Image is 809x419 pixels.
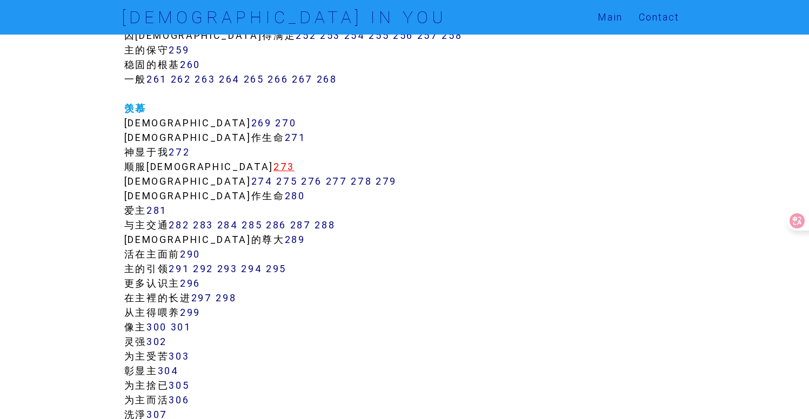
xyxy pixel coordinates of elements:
[193,219,213,231] a: 283
[285,190,305,202] a: 280
[273,160,295,173] a: 273
[180,58,200,71] a: 260
[296,29,316,42] a: 252
[180,277,200,289] a: 296
[301,175,322,187] a: 276
[376,175,397,187] a: 279
[169,219,189,231] a: 282
[351,175,372,187] a: 278
[180,306,200,319] a: 299
[315,219,335,231] a: 288
[266,219,286,231] a: 286
[146,204,167,217] a: 281
[290,219,311,231] a: 287
[251,117,272,129] a: 269
[171,321,191,333] a: 301
[266,262,286,275] a: 295
[158,364,179,377] a: 304
[326,175,347,187] a: 277
[169,262,189,275] a: 291
[216,292,236,304] a: 298
[146,335,167,348] a: 302
[317,73,337,85] a: 268
[763,370,801,411] iframe: Chat
[241,262,262,275] a: 294
[146,321,167,333] a: 300
[217,262,238,275] a: 293
[169,394,189,406] a: 306
[193,262,213,275] a: 292
[169,379,189,391] a: 305
[393,29,413,42] a: 256
[285,233,305,246] a: 289
[285,131,306,144] a: 271
[171,73,191,85] a: 262
[344,29,365,42] a: 254
[195,73,215,85] a: 263
[169,350,189,362] a: 303
[369,29,389,42] a: 255
[219,73,240,85] a: 264
[417,29,438,42] a: 257
[169,146,190,158] a: 272
[251,175,273,187] a: 274
[146,73,167,85] a: 261
[276,175,297,187] a: 275
[191,292,212,304] a: 297
[242,219,262,231] a: 285
[124,102,146,114] a: 羡慕
[180,248,200,260] a: 290
[244,73,264,85] a: 265
[292,73,313,85] a: 267
[169,44,189,56] a: 259
[320,29,340,42] a: 253
[442,29,462,42] a: 258
[217,219,238,231] a: 284
[268,73,288,85] a: 266
[275,117,296,129] a: 270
